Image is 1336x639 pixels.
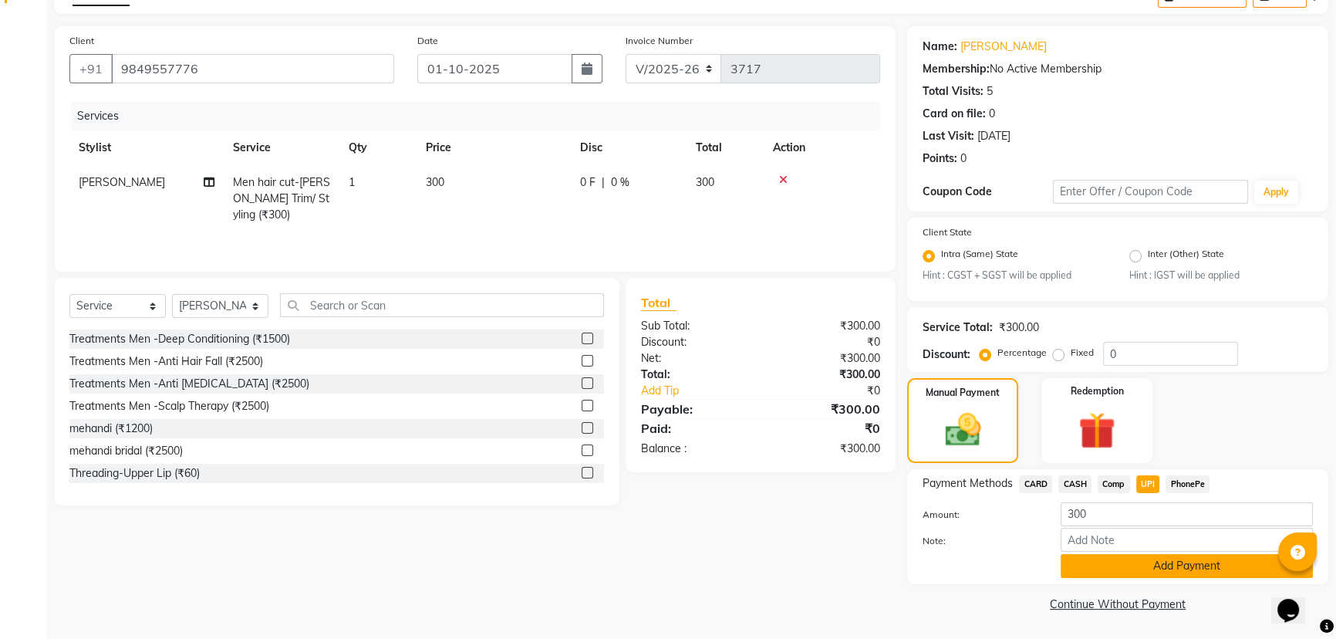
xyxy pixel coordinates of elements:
th: Service [224,130,339,165]
div: [DATE] [977,128,1010,144]
small: Hint : IGST will be applied [1129,269,1313,282]
div: ₹300.00 [999,319,1039,336]
div: 5 [987,83,993,100]
span: | [602,174,605,191]
div: Balance : [629,441,761,457]
div: 0 [960,150,967,167]
div: ₹0 [761,419,892,438]
th: Total [687,130,764,165]
span: 300 [426,175,444,189]
div: Last Visit: [923,128,974,144]
input: Search by Name/Mobile/Email/Code [111,54,394,83]
div: Paid: [629,419,761,438]
th: Qty [339,130,417,165]
div: No Active Membership [923,61,1313,77]
th: Action [764,130,880,165]
iframe: chat widget [1271,577,1321,624]
div: Name: [923,39,957,55]
label: Date [417,34,438,48]
span: [PERSON_NAME] [79,175,165,189]
div: Service Total: [923,319,993,336]
label: Redemption [1071,384,1124,398]
button: Apply [1254,181,1298,204]
a: Add Tip [629,383,783,399]
div: ₹0 [761,334,892,350]
img: _gift.svg [1067,407,1127,454]
input: Search or Scan [280,293,604,317]
span: Total [641,295,676,311]
label: Note: [911,534,1049,548]
div: Membership: [923,61,990,77]
span: 1 [349,175,355,189]
div: ₹300.00 [761,318,892,334]
span: 0 F [580,174,595,191]
div: mehandi (₹1200) [69,421,153,437]
span: 0 % [611,174,629,191]
span: UPI [1136,475,1160,493]
div: ₹300.00 [761,350,892,367]
div: Discount: [629,334,761,350]
th: Price [417,130,571,165]
input: Add Note [1061,528,1313,552]
button: Add Payment [1061,554,1313,578]
div: Sub Total: [629,318,761,334]
div: Coupon Code [923,184,1053,200]
span: Men hair cut-[PERSON_NAME] Trim/ Styling (₹300) [233,175,330,221]
div: Services [71,102,892,130]
a: Continue Without Payment [910,597,1325,613]
div: Threading-Upper Lip (₹60) [69,465,200,482]
button: +91 [69,54,113,83]
span: CASH [1058,475,1091,493]
th: Disc [571,130,687,165]
label: Intra (Same) State [941,247,1018,265]
div: Total: [629,367,761,383]
small: Hint : CGST + SGST will be applied [923,269,1106,282]
span: 300 [696,175,714,189]
div: ₹0 [782,383,892,399]
div: Treatments Men -Deep Conditioning (₹1500) [69,331,290,347]
div: Points: [923,150,957,167]
span: Comp [1098,475,1130,493]
div: ₹300.00 [761,400,892,418]
label: Amount: [911,508,1049,522]
input: Amount [1061,502,1313,526]
label: Client State [923,225,972,239]
th: Stylist [69,130,224,165]
span: Payment Methods [923,475,1013,492]
div: Card on file: [923,106,986,122]
label: Manual Payment [926,386,1000,400]
div: Treatments Men -Anti Hair Fall (₹2500) [69,353,263,370]
div: Total Visits: [923,83,983,100]
label: Percentage [997,346,1047,360]
img: _cash.svg [934,409,992,450]
div: Discount: [923,347,970,363]
input: Enter Offer / Coupon Code [1053,180,1248,204]
div: Payable: [629,400,761,418]
div: Treatments Men -Scalp Therapy (₹2500) [69,398,269,414]
div: ₹300.00 [761,367,892,383]
label: Inter (Other) State [1148,247,1224,265]
div: Net: [629,350,761,367]
label: Invoice Number [626,34,693,48]
label: Client [69,34,94,48]
span: PhonePe [1166,475,1209,493]
div: ₹300.00 [761,441,892,457]
label: Fixed [1071,346,1094,360]
div: 0 [989,106,995,122]
div: Treatments Men -Anti [MEDICAL_DATA] (₹2500) [69,376,309,392]
div: mehandi bridal (₹2500) [69,443,183,459]
span: CARD [1019,475,1052,493]
a: [PERSON_NAME] [960,39,1047,55]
